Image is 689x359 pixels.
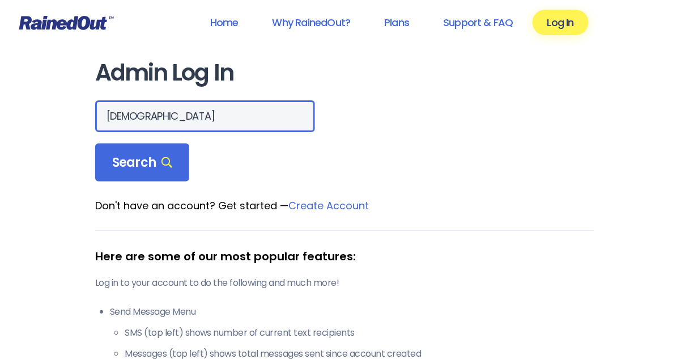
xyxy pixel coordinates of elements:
[95,100,315,132] input: Search Orgs…
[95,143,189,182] div: Search
[288,198,369,213] a: Create Account
[95,248,594,265] div: Here are some of our most popular features:
[258,10,365,35] a: Why RainedOut?
[428,10,528,35] a: Support & FAQ
[112,155,172,171] span: Search
[195,10,253,35] a: Home
[369,10,424,35] a: Plans
[95,60,594,86] h1: Admin Log In
[125,326,594,340] li: SMS (top left) shows number of current text recipients
[95,276,594,290] p: Log in to your account to do the following and much more!
[533,10,589,35] a: Log In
